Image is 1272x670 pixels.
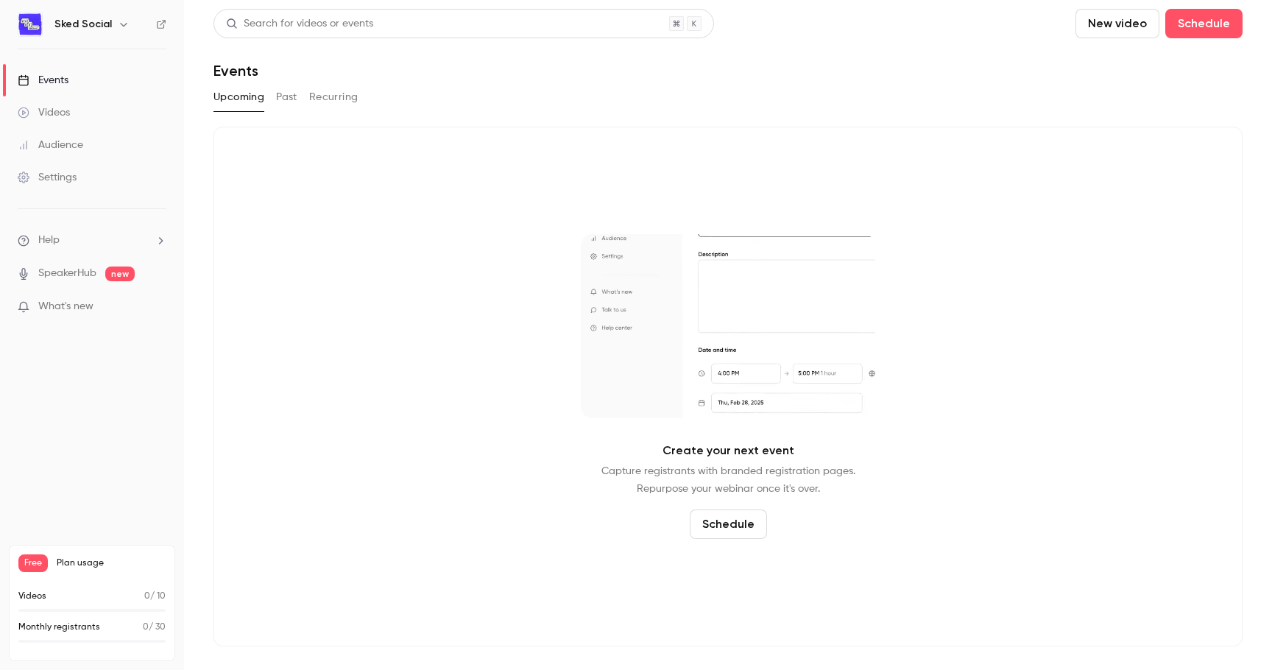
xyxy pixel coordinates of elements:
button: Recurring [309,85,358,109]
button: Past [276,85,297,109]
button: Schedule [690,509,767,539]
p: Capture registrants with branded registration pages. Repurpose your webinar once it's over. [601,462,855,498]
span: new [105,267,135,281]
h6: Sked Social [54,17,112,32]
p: Create your next event [662,442,794,459]
span: What's new [38,299,93,314]
a: SpeakerHub [38,266,96,281]
p: / 10 [144,590,166,603]
h1: Events [213,62,258,80]
button: New video [1075,9,1159,38]
button: Upcoming [213,85,264,109]
span: Help [38,233,60,248]
span: Plan usage [57,557,166,569]
button: Schedule [1165,9,1243,38]
img: Sked Social [18,13,42,36]
iframe: Noticeable Trigger [149,300,166,314]
li: help-dropdown-opener [18,233,166,248]
div: Search for videos or events [226,16,373,32]
span: 0 [143,623,149,632]
p: Videos [18,590,46,603]
div: Videos [18,105,70,120]
span: 0 [144,592,150,601]
p: Monthly registrants [18,621,100,634]
div: Events [18,73,68,88]
span: Free [18,554,48,572]
p: / 30 [143,621,166,634]
div: Settings [18,170,77,185]
div: Audience [18,138,83,152]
